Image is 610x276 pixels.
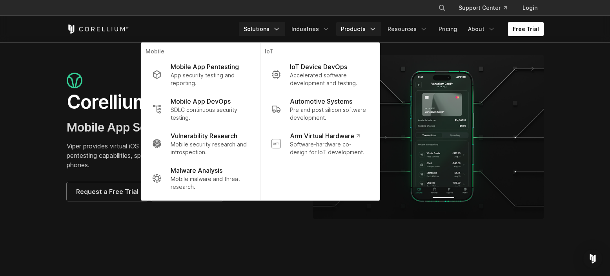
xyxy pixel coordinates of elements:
span: Request a Free Trial [76,187,138,196]
a: Vulnerability Research Mobile security research and introspection. [146,126,255,161]
p: Accelerated software development and testing. [290,71,368,87]
p: Arm Virtual Hardware [290,131,359,141]
a: Login [516,1,544,15]
a: Products [336,22,381,36]
p: Automotive Systems [290,97,352,106]
p: IoT [265,48,375,57]
div: Navigation Menu [429,1,544,15]
p: IoT Device DevOps [290,62,347,71]
div: Open Intercom Messenger [583,249,602,268]
p: Mobile security research and introspection. [171,141,249,156]
a: Mobile App DevOps SDLC continuous security testing. [146,92,255,126]
p: Malware Analysis [171,166,222,175]
p: Mobile App DevOps [171,97,231,106]
h1: Corellium Viper [67,90,297,114]
a: Request a Free Trial [67,182,148,201]
div: Navigation Menu [239,22,544,36]
img: viper_icon_large [67,73,82,89]
a: About [463,22,500,36]
a: Mobile App Pentesting App security testing and reporting. [146,57,255,92]
p: Viper provides virtual iOS and Android devices that enable mobile app pentesting capabilities, sp... [67,141,297,170]
a: Resources [383,22,432,36]
a: Industries [287,22,335,36]
p: Vulnerability Research [171,131,237,141]
a: Automotive Systems Pre and post silicon software development. [265,92,375,126]
a: Malware Analysis Mobile malware and threat research. [146,161,255,196]
p: SDLC continuous security testing. [171,106,249,122]
p: Mobile App Pentesting [171,62,239,71]
a: IoT Device DevOps Accelerated software development and testing. [265,57,375,92]
img: viper_hero [313,55,544,219]
a: Free Trial [508,22,544,36]
a: Corellium Home [67,24,129,34]
a: Support Center [452,1,513,15]
p: Mobile [146,48,255,57]
a: Pricing [434,22,462,36]
p: App security testing and reporting. [171,71,249,87]
span: Mobile App Security Testing [67,120,224,134]
p: Mobile malware and threat research. [171,175,249,191]
p: Pre and post silicon software development. [290,106,368,122]
button: Search [435,1,449,15]
a: Solutions [239,22,285,36]
a: Arm Virtual Hardware Software-hardware co-design for IoT development. [265,126,375,161]
p: Software-hardware co-design for IoT development. [290,141,368,156]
